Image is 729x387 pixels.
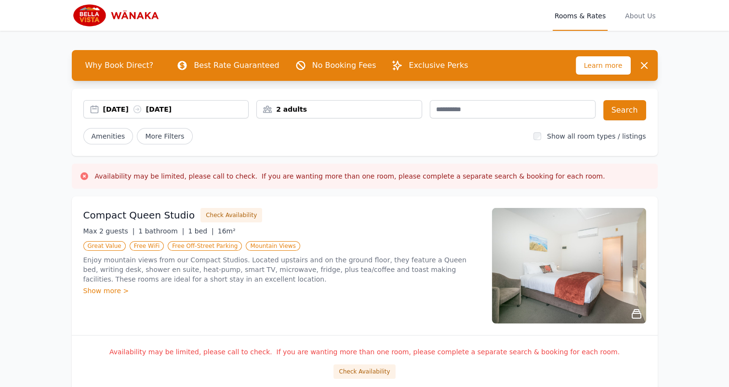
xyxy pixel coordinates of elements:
span: 16m² [218,227,236,235]
button: Check Availability [200,208,262,222]
span: Free Off-Street Parking [168,241,242,251]
span: Why Book Direct? [78,56,161,75]
span: Free WiFi [130,241,164,251]
button: Search [603,100,646,120]
div: 2 adults [257,104,422,114]
div: [DATE] [DATE] [103,104,249,114]
p: Best Rate Guaranteed [194,60,279,71]
span: More Filters [137,128,192,144]
button: Amenities [83,128,133,144]
span: 1 bed | [188,227,213,235]
span: Great Value [83,241,126,251]
span: Mountain Views [246,241,300,251]
span: Max 2 guests | [83,227,135,235]
p: Enjoy mountain views from our Compact Studios. Located upstairs and on the ground floor, they fea... [83,255,480,284]
label: Show all room types / listings [547,132,646,140]
img: Bella Vista Wanaka [72,4,165,27]
span: 1 bathroom | [138,227,184,235]
p: Availability may be limited, please call to check. If you are wanting more than one room, please ... [83,347,646,357]
p: Exclusive Perks [409,60,468,71]
p: No Booking Fees [312,60,376,71]
button: Check Availability [333,364,395,379]
h3: Availability may be limited, please call to check. If you are wanting more than one room, please ... [95,171,605,181]
div: Show more > [83,286,480,296]
h3: Compact Queen Studio [83,208,195,222]
span: Learn more [576,56,631,75]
